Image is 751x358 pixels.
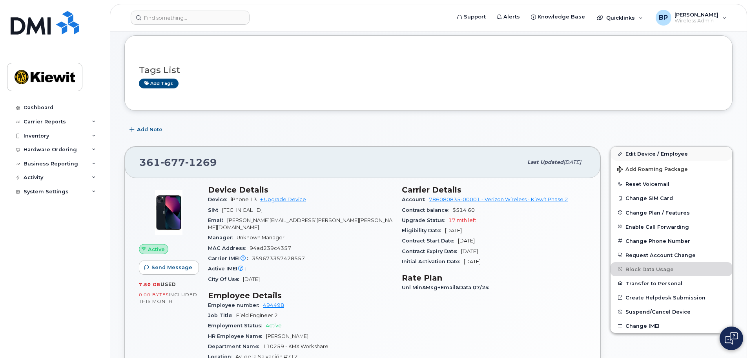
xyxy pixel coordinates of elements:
span: Contract Start Date [402,238,458,244]
span: Add Roaming Package [617,166,688,174]
span: [PERSON_NAME] [674,11,718,18]
span: Support [464,13,486,21]
span: Email [208,217,227,223]
span: Device [208,196,231,202]
span: 94ad239c4357 [250,245,291,251]
a: + Upgrade Device [260,196,306,202]
h3: Employee Details [208,291,392,300]
button: Request Account Change [611,248,732,262]
span: Unknown Manager [237,235,284,241]
button: Change SIM Card [611,191,732,205]
span: 110259 - KMX Workshare [263,343,328,349]
span: Employee number [208,302,263,308]
h3: Tags List [139,65,718,75]
span: [DATE] [243,276,260,282]
span: Eligibility Date [402,228,445,233]
button: Reset Voicemail [611,177,732,191]
span: Contract Expiry Date [402,248,461,254]
a: Create Helpdesk Submission [611,290,732,305]
span: Send Message [151,264,192,271]
img: Open chat [725,332,738,345]
span: Manager [208,235,237,241]
span: $514.60 [452,207,475,213]
span: used [160,281,176,287]
span: [DATE] [445,228,462,233]
span: [TECHNICAL_ID] [222,207,262,213]
button: Add Note [124,123,169,137]
a: Edit Device / Employee [611,147,732,161]
button: Suspend/Cancel Device [611,305,732,319]
a: 494498 [263,302,284,308]
div: Quicklinks [591,10,649,26]
span: 359673357428557 [252,255,305,261]
span: Contract balance [402,207,452,213]
span: Suspend/Cancel Device [625,309,691,315]
span: [DATE] [458,238,475,244]
span: HR Employee Name [208,333,266,339]
span: Active [266,323,282,329]
img: image20231002-3703462-1ig824h.jpeg [145,189,192,236]
span: Change Plan / Features [625,209,690,215]
span: Wireless Admin [674,18,718,24]
span: Active IMEI [208,266,250,272]
span: 7.50 GB [139,282,160,287]
button: Change Phone Number [611,234,732,248]
span: Field Engineer 2 [236,312,278,318]
span: Enable Call Forwarding [625,224,689,229]
span: Department Name [208,343,263,349]
span: MAC Address [208,245,250,251]
span: Last updated [527,159,563,165]
span: 361 [139,156,217,168]
button: Send Message [139,261,199,275]
span: [PERSON_NAME][EMAIL_ADDRESS][PERSON_NAME][PERSON_NAME][DOMAIN_NAME] [208,217,392,230]
button: Block Data Usage [611,262,732,276]
span: [PERSON_NAME] [266,333,308,339]
button: Enable Call Forwarding [611,220,732,234]
button: Transfer to Personal [611,276,732,290]
span: Employment Status [208,323,266,329]
span: iPhone 13 [231,196,257,202]
h3: Carrier Details [402,185,586,195]
span: Account [402,196,429,202]
span: Knowledge Base [538,13,585,21]
span: Job Title [208,312,236,318]
a: 786080835-00001 - Verizon Wireless - Kiewit Phase 2 [429,196,568,202]
button: Change Plan / Features [611,206,732,220]
input: Find something... [131,11,250,25]
span: 677 [160,156,185,168]
span: SIM [208,207,222,213]
div: Belen Pena [650,10,732,26]
h3: Rate Plan [402,273,586,283]
span: Quicklinks [606,15,635,21]
span: 0.00 Bytes [139,292,169,297]
span: Initial Activation Date [402,259,464,264]
a: Alerts [491,9,525,25]
h3: Device Details [208,185,392,195]
span: Unl Min&Msg+Email&Data 07/24 [402,285,493,290]
span: [DATE] [563,159,581,165]
span: 1269 [185,156,217,168]
span: 17 mth left [448,217,476,223]
button: Add Roaming Package [611,161,732,177]
a: Knowledge Base [525,9,591,25]
span: Add Note [137,126,162,133]
span: — [250,266,255,272]
span: [DATE] [461,248,478,254]
span: Upgrade Status [402,217,448,223]
span: BP [659,13,668,22]
span: Active [148,246,165,253]
a: Support [452,9,491,25]
button: Change IMEI [611,319,732,333]
a: Add tags [139,79,179,88]
span: City Of Use [208,276,243,282]
span: Alerts [503,13,520,21]
span: Carrier IMEI [208,255,252,261]
span: [DATE] [464,259,481,264]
